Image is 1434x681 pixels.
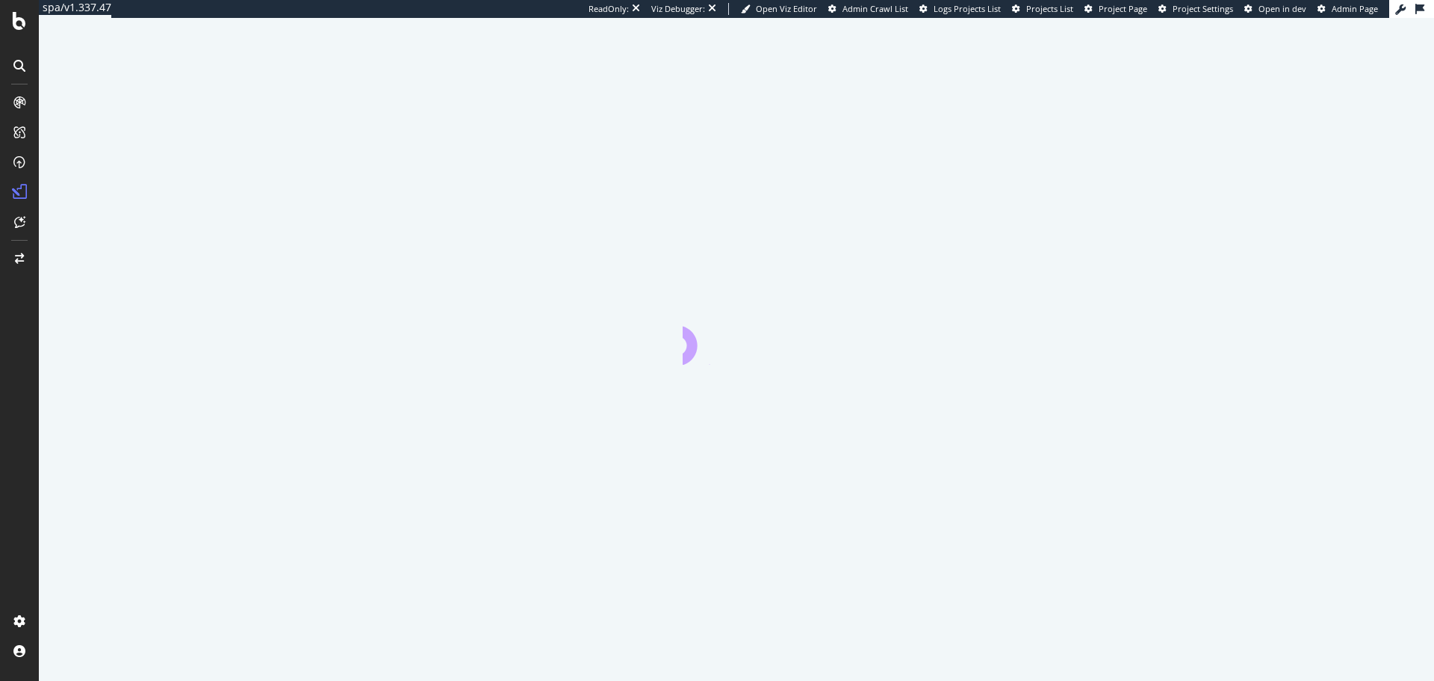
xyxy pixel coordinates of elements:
a: Project Page [1084,3,1147,15]
span: Projects List [1026,3,1073,14]
span: Admin Page [1332,3,1378,14]
div: ReadOnly: [589,3,629,15]
div: animation [683,311,790,365]
a: Open Viz Editor [741,3,817,15]
a: Open in dev [1244,3,1306,15]
span: Project Page [1099,3,1147,14]
span: Open Viz Editor [756,3,817,14]
div: Viz Debugger: [651,3,705,15]
a: Admin Crawl List [828,3,908,15]
span: Logs Projects List [934,3,1001,14]
span: Project Settings [1173,3,1233,14]
span: Open in dev [1258,3,1306,14]
a: Project Settings [1158,3,1233,15]
a: Logs Projects List [919,3,1001,15]
a: Projects List [1012,3,1073,15]
span: Admin Crawl List [842,3,908,14]
a: Admin Page [1317,3,1378,15]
